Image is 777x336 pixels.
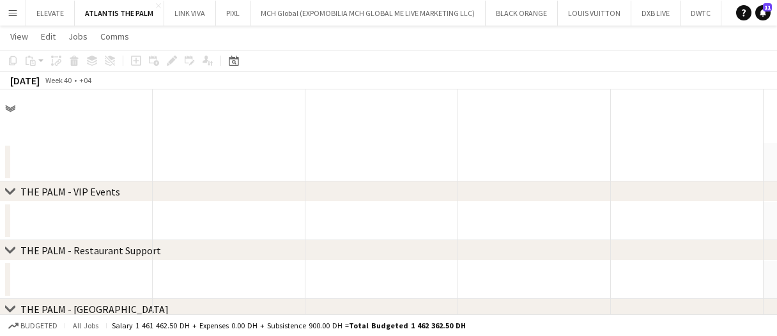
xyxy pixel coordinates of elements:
span: All jobs [70,321,101,330]
a: 11 [755,5,771,20]
button: Budgeted [6,319,59,333]
div: +04 [79,75,91,85]
button: BLACK ORANGE [486,1,558,26]
span: Comms [100,31,129,42]
button: LOUIS VUITTON [558,1,631,26]
span: Jobs [68,31,88,42]
a: Edit [36,28,61,45]
button: ELEVATE [26,1,75,26]
div: THE PALM - Restaurant Support [20,244,161,257]
div: [DATE] [10,74,40,87]
span: 11 [763,3,772,11]
span: Edit [41,31,56,42]
div: THE PALM - [GEOGRAPHIC_DATA] [20,303,169,316]
button: DWTC [681,1,721,26]
button: ATLANTIS THE PALM [75,1,164,26]
button: PIXL [216,1,250,26]
a: Comms [95,28,134,45]
span: View [10,31,28,42]
span: Budgeted [20,321,58,330]
span: Total Budgeted 1 462 362.50 DH [349,321,466,330]
a: View [5,28,33,45]
a: Jobs [63,28,93,45]
div: THE PALM - VIP Events [20,185,120,198]
button: MCH Global (EXPOMOBILIA MCH GLOBAL ME LIVE MARKETING LLC) [250,1,486,26]
div: Salary 1 461 462.50 DH + Expenses 0.00 DH + Subsistence 900.00 DH = [112,321,466,330]
span: Week 40 [42,75,74,85]
button: DXB LIVE [631,1,681,26]
button: LINK VIVA [164,1,216,26]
